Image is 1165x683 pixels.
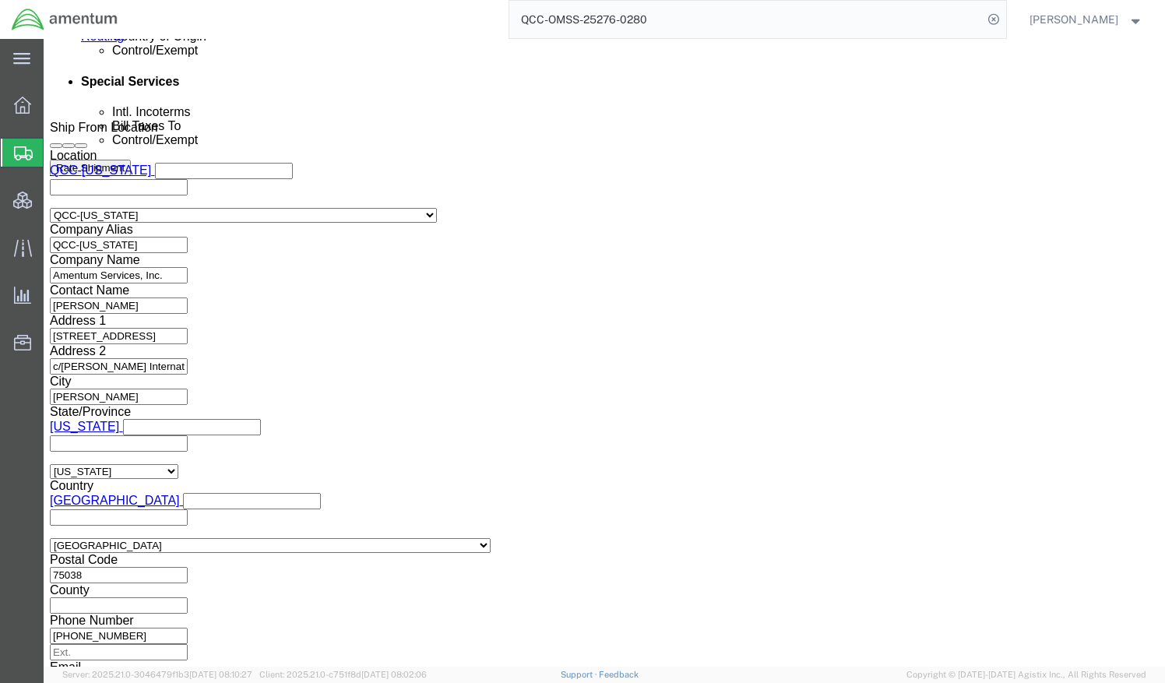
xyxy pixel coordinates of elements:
span: Client: 2025.21.0-c751f8d [259,670,427,679]
span: Jason Martin [1029,11,1118,28]
input: Search for shipment number, reference number [509,1,983,38]
img: logo [11,8,118,31]
span: [DATE] 08:02:06 [361,670,427,679]
iframe: FS Legacy Container [44,39,1165,667]
button: [PERSON_NAME] [1029,10,1144,29]
a: Feedback [599,670,639,679]
span: Copyright © [DATE]-[DATE] Agistix Inc., All Rights Reserved [906,668,1146,681]
span: [DATE] 08:10:27 [189,670,252,679]
a: Support [561,670,600,679]
span: Server: 2025.21.0-3046479f1b3 [62,670,252,679]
